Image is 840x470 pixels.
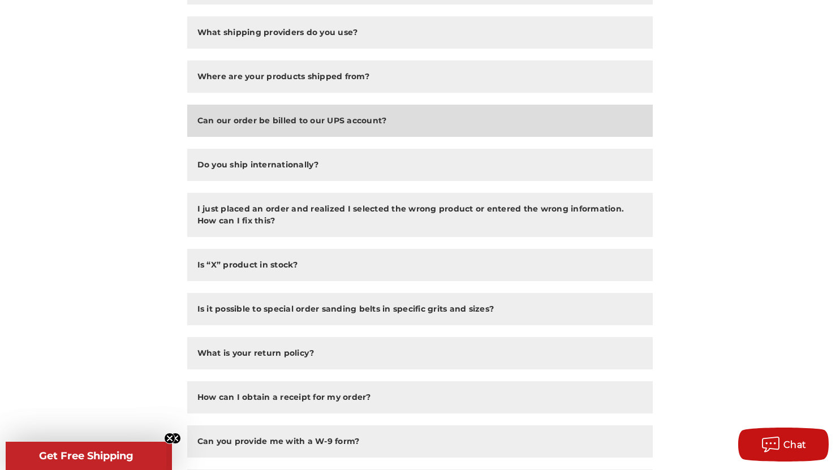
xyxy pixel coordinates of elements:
[197,203,643,227] h2: I just placed an order and realized I selected the wrong product or entered the wrong information...
[187,425,653,458] button: Can you provide me with a W-9 form?
[187,16,653,49] button: What shipping providers do you use?
[187,249,653,281] button: Is “X” product in stock?
[187,61,653,93] button: Where are your products shipped from?
[187,193,653,237] button: I just placed an order and realized I selected the wrong product or entered the wrong information...
[187,105,653,137] button: Can our order be billed to our UPS account?
[39,450,133,462] span: Get Free Shipping
[187,293,653,325] button: Is it possible to special order sanding belts in specific grits and sizes?
[187,337,653,369] button: What is your return policy?
[187,149,653,181] button: Do you ship internationally?
[197,391,371,403] h2: How can I obtain a receipt for my order?
[170,433,181,444] button: Close teaser
[197,435,360,447] h2: Can you provide me with a W-9 form?
[197,303,494,315] h2: Is it possible to special order sanding belts in specific grits and sizes?
[197,347,315,359] h2: What is your return policy?
[197,259,298,271] h2: Is “X” product in stock?
[197,71,369,83] h2: Where are your products shipped from?
[6,442,166,470] div: Get Free ShippingClose teaser
[738,428,829,462] button: Chat
[197,115,387,127] h2: Can our order be billed to our UPS account?
[197,27,358,38] h2: What shipping providers do you use?
[164,433,175,444] button: Close teaser
[197,159,319,171] h2: Do you ship internationally?
[783,439,807,450] span: Chat
[187,381,653,413] button: How can I obtain a receipt for my order?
